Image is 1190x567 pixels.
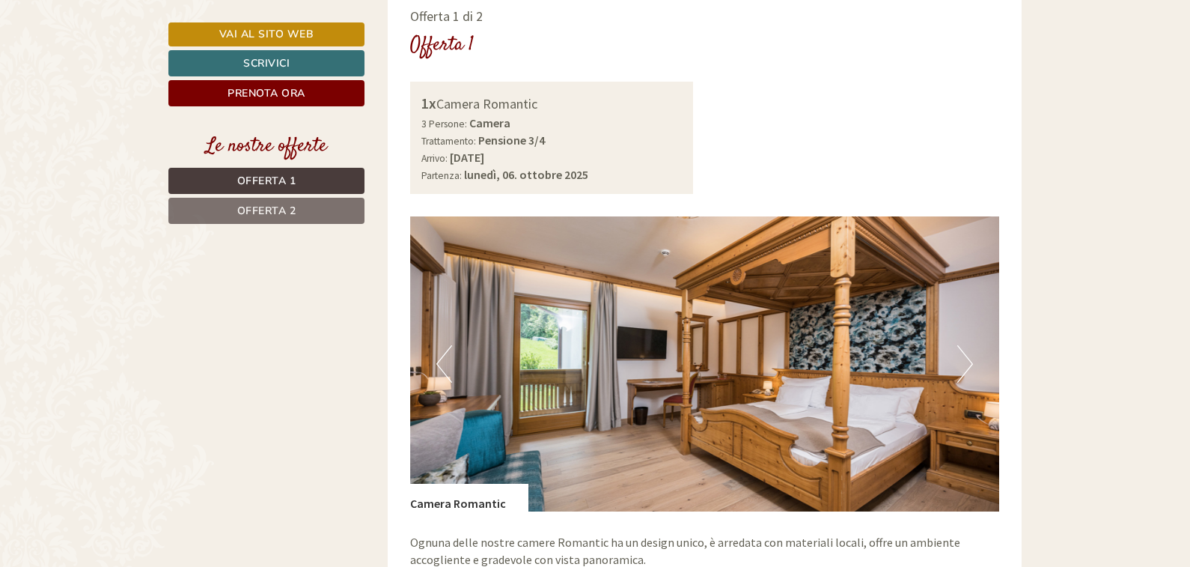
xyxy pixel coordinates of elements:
[22,43,220,55] div: [GEOGRAPHIC_DATA]
[168,80,364,106] a: Prenota ora
[513,395,591,421] button: Invia
[168,133,364,160] div: Le nostre offerte
[421,118,467,130] small: 3 Persone:
[469,115,510,130] b: Camera
[421,94,436,112] b: 1x
[11,40,228,86] div: Buon giorno, come possiamo aiutarla?
[237,204,296,218] span: Offerta 2
[264,11,326,37] div: giovedì
[478,133,545,148] b: Pensione 3/4
[168,50,364,76] a: Scrivici
[421,135,476,148] small: Trattamento:
[410,7,483,25] span: Offerta 1 di 2
[421,152,448,165] small: Arrivo:
[421,169,462,182] small: Partenza:
[410,216,1000,512] img: image
[22,73,220,83] small: 15:43
[237,174,296,188] span: Offerta 1
[450,150,484,165] b: [DATE]
[168,22,364,46] a: Vai al sito web
[436,345,452,383] button: Previous
[410,31,474,59] div: Offerta 1
[421,93,683,115] div: Camera Romantic
[957,345,973,383] button: Next
[410,484,528,512] div: Camera Romantic
[464,167,588,182] b: lunedì, 06. ottobre 2025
